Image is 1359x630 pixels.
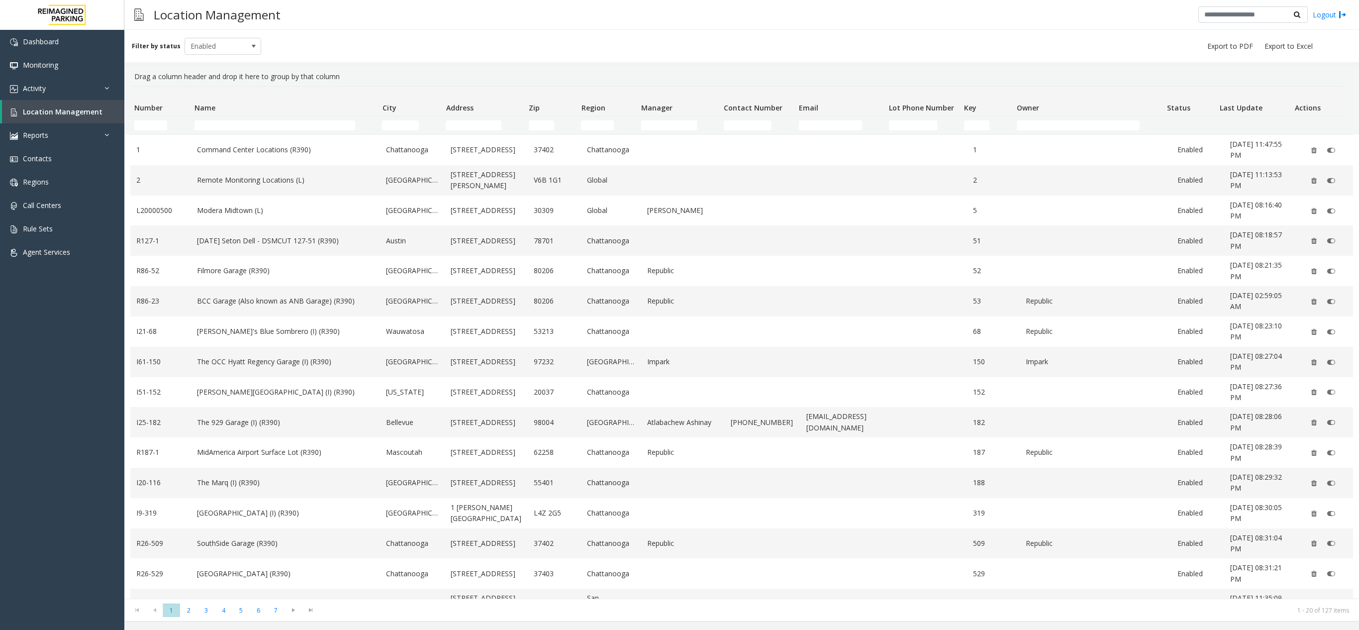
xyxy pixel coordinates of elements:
[23,130,48,140] span: Reports
[386,356,438,367] a: [GEOGRAPHIC_DATA]
[973,568,1014,579] a: 529
[130,67,1353,86] div: Drag a column header and drop it here to group by that column
[1177,175,1219,186] a: Enabled
[1230,472,1282,493] span: [DATE] 08:29:32 PM
[451,568,522,579] a: [STREET_ADDRESS]
[451,538,522,549] a: [STREET_ADDRESS]
[647,538,718,549] a: Republic
[197,604,215,617] span: Page 3
[451,417,522,428] a: [STREET_ADDRESS]
[973,538,1014,549] a: 509
[10,38,18,46] img: 'icon'
[191,116,378,134] td: Name Filter
[1026,447,1165,458] a: Republic
[1177,447,1219,458] a: Enabled
[587,417,636,428] a: [GEOGRAPHIC_DATA]
[1177,387,1219,398] a: Enabled
[1230,593,1282,614] span: [DATE] 11:35:09 PM
[1230,170,1282,190] span: [DATE] 11:13:53 PM
[641,103,673,112] span: Manager
[1306,445,1322,461] button: Delete
[451,169,522,192] a: [STREET_ADDRESS][PERSON_NAME]
[1177,508,1219,519] a: Enabled
[386,265,438,276] a: [GEOGRAPHIC_DATA]
[1322,263,1340,279] button: Disable
[587,235,636,246] a: Chattanooga
[1230,200,1294,222] a: [DATE] 08:16:40 PM
[197,356,374,367] a: The OCC Hyatt Regency Garage (I) (R390)
[23,247,70,257] span: Agent Services
[1322,475,1340,491] button: Disable
[1230,320,1294,343] a: [DATE] 08:23:10 PM
[799,120,862,130] input: Email Filter
[647,296,718,307] a: Republic
[1177,144,1219,155] a: Enabled
[1230,593,1294,615] a: [DATE] 11:35:09 PM
[534,144,575,155] a: 37402
[136,175,185,186] a: 2
[134,2,144,27] img: pageIcon
[1230,290,1294,313] a: [DATE] 02:59:05 AM
[451,447,522,458] a: [STREET_ADDRESS]
[1306,566,1322,582] button: Delete
[1322,445,1340,461] button: Disable
[1322,535,1340,551] button: Disable
[1306,415,1322,430] button: Delete
[1026,356,1165,367] a: Impark
[197,144,374,155] a: Command Center Locations (R390)
[386,205,438,216] a: [GEOGRAPHIC_DATA]
[378,116,442,134] td: City Filter
[136,205,185,216] a: L20000500
[197,235,374,246] a: [DATE] Seton Dell - DSMCUT 127-51 (R390)
[386,235,438,246] a: Austin
[534,568,575,579] a: 37403
[1230,411,1294,433] a: [DATE] 08:28:06 PM
[1163,116,1216,134] td: Status Filter
[232,604,250,617] span: Page 5
[2,100,124,123] a: Location Management
[1322,324,1340,340] button: Disable
[386,447,438,458] a: Mascoutah
[1322,596,1340,612] button: Disable
[136,477,185,488] a: I20-116
[136,356,185,367] a: I61-150
[1306,294,1322,310] button: Delete
[386,477,438,488] a: [GEOGRAPHIC_DATA]
[1230,502,1294,525] a: [DATE] 08:30:05 PM
[180,604,197,617] span: Page 2
[1322,505,1340,521] button: Disable
[136,387,185,398] a: I51-152
[534,387,575,398] a: 20037
[731,417,794,428] a: [PHONE_NUMBER]
[534,538,575,549] a: 37402
[587,144,636,155] a: Chattanooga
[1177,326,1219,337] a: Enabled
[197,477,374,488] a: The Marq (I) (R390)
[287,606,300,614] span: Go to the next page
[724,103,782,112] span: Contact Number
[587,265,636,276] a: Chattanooga
[637,116,720,134] td: Manager Filter
[534,447,575,458] a: 62258
[1177,235,1219,246] a: Enabled
[386,598,438,609] a: [GEOGRAPHIC_DATA]
[647,447,718,458] a: Republic
[1313,9,1347,20] a: Logout
[1306,142,1322,158] button: Delete
[1177,568,1219,579] a: Enabled
[386,568,438,579] a: Chattanooga
[587,508,636,519] a: Chattanooga
[534,175,575,186] a: V6B 1G1
[973,326,1014,337] a: 68
[973,598,1014,609] a: 2759
[1230,139,1294,161] a: [DATE] 11:47:55 PM
[1264,41,1313,51] span: Export to Excel
[10,249,18,257] img: 'icon'
[451,265,522,276] a: [STREET_ADDRESS]
[124,86,1359,599] div: Data table
[197,265,374,276] a: Filmore Garage (R390)
[10,62,18,70] img: 'icon'
[581,120,614,130] input: Region Filter
[1230,260,1294,282] a: [DATE] 08:21:35 PM
[1230,230,1282,250] span: [DATE] 08:18:57 PM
